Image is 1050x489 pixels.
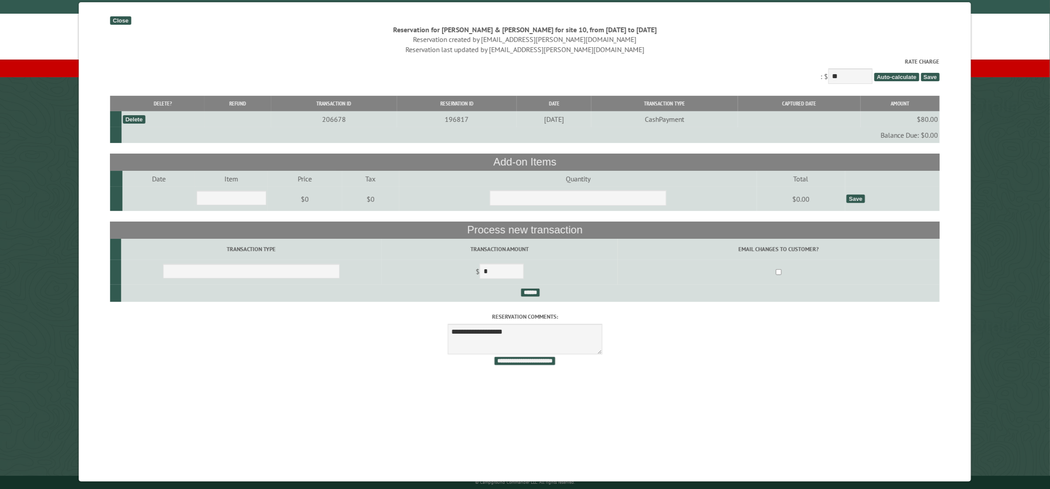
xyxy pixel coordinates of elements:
th: Add-on Items [110,154,940,170]
label: Transaction Type [123,245,380,253]
div: Save [846,195,865,203]
label: Email changes to customer? [619,245,939,253]
td: Date [123,171,195,187]
label: Transaction Amount [383,245,616,253]
td: $0 [268,187,342,211]
td: Price [268,171,342,187]
div: Delete [123,115,145,124]
td: $ [381,260,618,285]
td: Balance Due: $0.00 [121,127,940,143]
td: $0.00 [757,187,845,211]
td: Total [757,171,845,187]
div: Reservation last updated by [EMAIL_ADDRESS][PERSON_NAME][DOMAIN_NAME] [110,45,940,54]
td: $80.00 [861,111,940,127]
th: Refund [205,96,271,111]
td: 196817 [397,111,517,127]
td: CashPayment [592,111,738,127]
th: Captured Date [738,96,861,111]
th: Reservation ID [397,96,517,111]
label: Rate Charge [110,57,940,66]
label: Reservation comments: [110,312,940,321]
th: Transaction ID [271,96,397,111]
span: Save [921,73,940,81]
th: Date [517,96,592,111]
td: 206678 [271,111,397,127]
th: Process new transaction [110,222,940,238]
div: Reservation for [PERSON_NAME] & [PERSON_NAME] for site 10, from [DATE] to [DATE] [110,25,940,34]
td: Item [195,171,268,187]
div: Close [110,16,131,25]
th: Amount [861,96,940,111]
span: Auto-calculate [874,73,919,81]
div: Reservation created by [EMAIL_ADDRESS][PERSON_NAME][DOMAIN_NAME] [110,34,940,44]
div: : $ [110,57,940,86]
th: Transaction Type [592,96,738,111]
td: Tax [342,171,399,187]
small: © Campground Commander LLC. All rights reserved. [475,479,575,485]
td: $0 [342,187,399,211]
th: Delete? [121,96,205,111]
td: Quantity [399,171,757,187]
td: [DATE] [517,111,592,127]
